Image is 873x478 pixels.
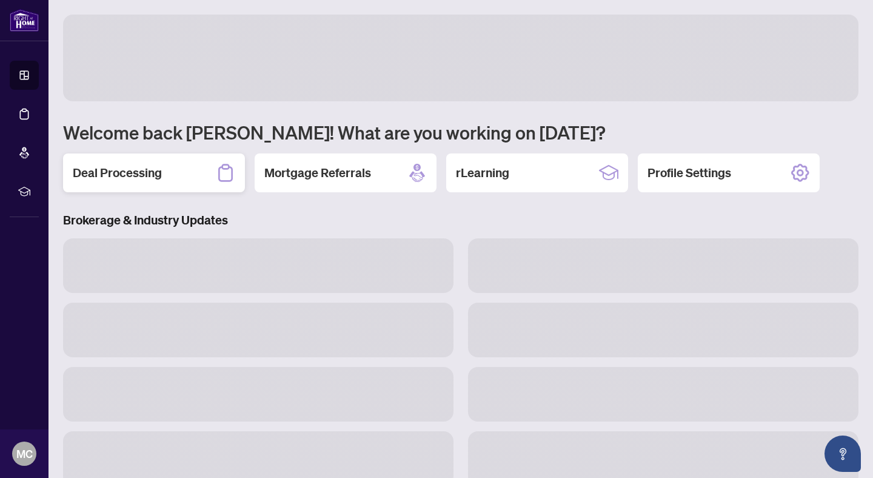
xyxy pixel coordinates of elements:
[824,436,861,472] button: Open asap
[647,164,731,181] h2: Profile Settings
[456,164,509,181] h2: rLearning
[73,164,162,181] h2: Deal Processing
[264,164,371,181] h2: Mortgage Referrals
[63,121,858,144] h1: Welcome back [PERSON_NAME]! What are you working on [DATE]?
[10,9,39,32] img: logo
[63,212,858,229] h3: Brokerage & Industry Updates
[16,445,33,462] span: MC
